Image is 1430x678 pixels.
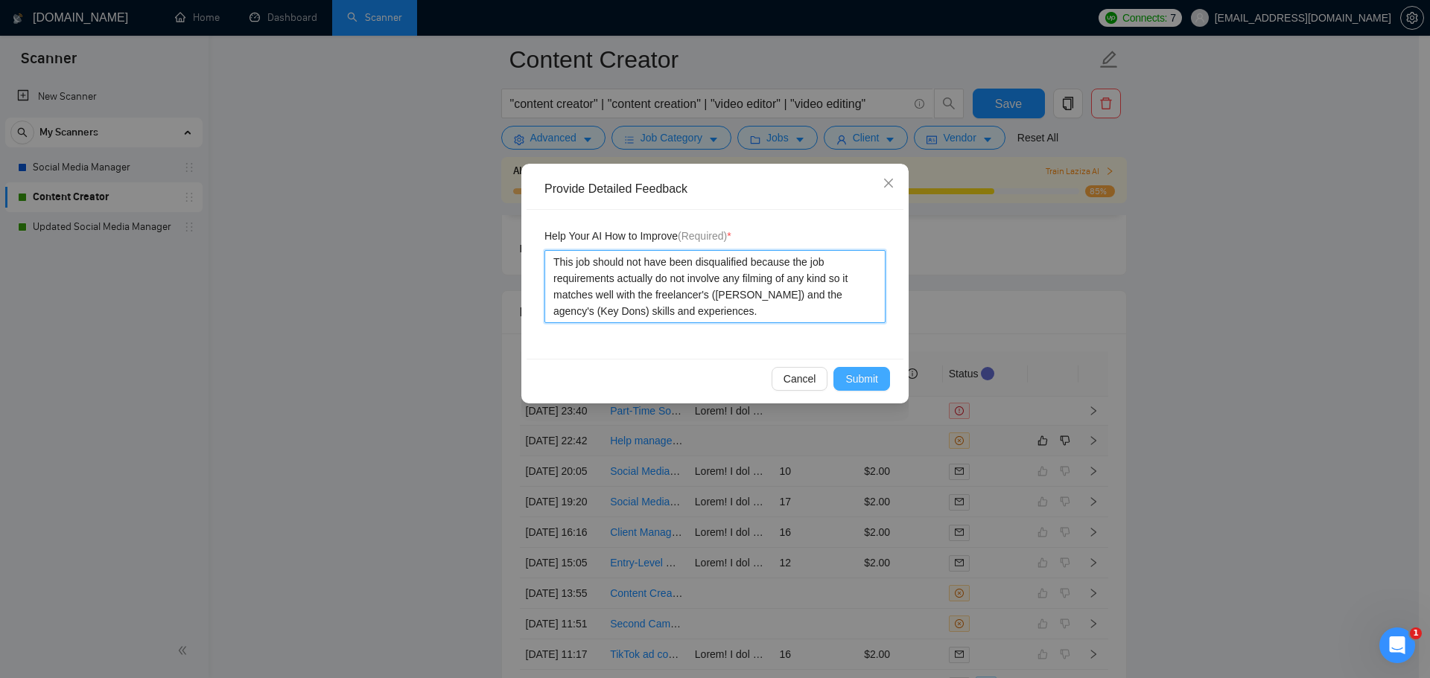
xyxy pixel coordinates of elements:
[544,181,896,197] div: Provide Detailed Feedback
[883,177,894,189] span: close
[678,230,727,242] span: (Required)
[544,228,731,244] span: Help Your AI How to Improve
[784,371,816,387] span: Cancel
[1410,627,1422,639] span: 1
[772,367,828,391] button: Cancel
[845,371,878,387] span: Submit
[544,250,886,323] textarea: This job should not have been disqualified because the job requirements actually do not involve a...
[868,164,909,204] button: Close
[1379,627,1415,663] iframe: Intercom live chat
[833,367,890,391] button: Submit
